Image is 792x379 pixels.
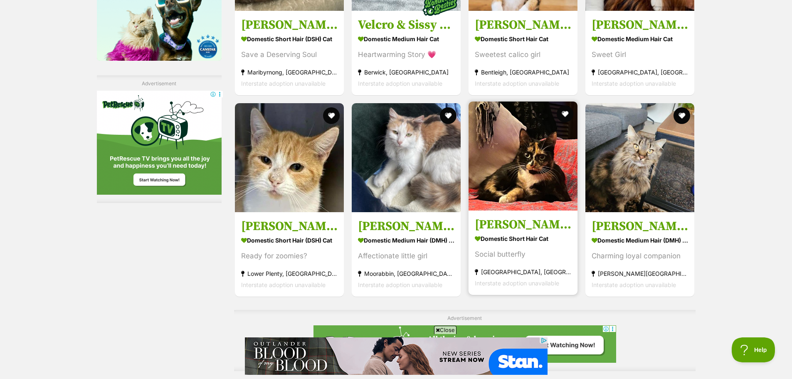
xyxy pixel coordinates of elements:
strong: Domestic Medium Hair Cat [592,33,688,45]
img: Molly Lozano - Domestic Medium Hair (DMH) Cat [585,103,694,212]
a: [PERSON_NAME] Domestic Medium Hair Cat Sweet Girl [GEOGRAPHIC_DATA], [GEOGRAPHIC_DATA] Interstate... [585,11,694,95]
span: Interstate adoption unavailable [358,80,442,87]
strong: Berwick, [GEOGRAPHIC_DATA] [358,67,454,78]
a: [PERSON_NAME] Domestic Medium Hair (DMH) Cat Affectionate little girl Moorabbin, [GEOGRAPHIC_DATA... [352,212,461,297]
h3: [PERSON_NAME] [241,218,338,234]
strong: Moorabbin, [GEOGRAPHIC_DATA] [358,268,454,279]
strong: Domestic Medium Hair (DMH) Cat [358,234,454,246]
strong: Domestic Short Hair (DSH) Cat [241,33,338,45]
div: Heartwarming Story 💗 [358,49,454,60]
div: Ready for zoomies? [241,250,338,262]
strong: Domestic Medium Hair (DMH) Cat [592,234,688,246]
div: Advertisement [97,75,222,203]
iframe: Help Scout Beacon - Open [732,337,775,362]
h3: Velcro & Sissy 🌹🌹 [358,17,454,33]
iframe: Advertisement [313,325,616,363]
strong: Domestic Short Hair Cat [475,33,571,45]
a: [PERSON_NAME] Domestic Short Hair Cat Social butterfly [GEOGRAPHIC_DATA], [GEOGRAPHIC_DATA] Inter... [469,211,577,295]
strong: Bentleigh, [GEOGRAPHIC_DATA] [475,67,571,78]
div: Sweetest calico girl [475,49,571,60]
h3: [PERSON_NAME] [241,17,338,33]
span: Interstate adoption unavailable [241,281,326,288]
span: Interstate adoption unavailable [241,80,326,87]
span: Interstate adoption unavailable [592,281,676,288]
div: Charming loyal companion [592,250,688,262]
strong: Domestic Short Hair (DSH) Cat [241,234,338,246]
div: Save a Deserving Soul [241,49,338,60]
strong: Domestic Short Hair Cat [475,233,571,245]
h3: [PERSON_NAME] [358,218,454,234]
strong: Lower Plenty, [GEOGRAPHIC_DATA] [241,268,338,279]
strong: Domestic Medium Hair Cat [358,33,454,45]
span: Interstate adoption unavailable [475,80,559,87]
button: favourite [674,107,691,124]
img: Ruth Russelton - Domestic Medium Hair (DMH) Cat [352,103,461,212]
span: Interstate adoption unavailable [475,280,559,287]
h3: [PERSON_NAME] [475,217,571,233]
div: Advertisement [234,310,696,371]
iframe: Advertisement [245,337,548,375]
strong: [PERSON_NAME][GEOGRAPHIC_DATA] [592,268,688,279]
span: Interstate adoption unavailable [358,281,442,288]
a: [PERSON_NAME] Domestic Short Hair (DSH) Cat Ready for zoomies? Lower Plenty, [GEOGRAPHIC_DATA] In... [235,212,344,297]
h3: [PERSON_NAME] [475,17,571,33]
span: Interstate adoption unavailable [592,80,676,87]
a: [PERSON_NAME] Domestic Short Hair Cat Sweetest calico girl Bentleigh, [GEOGRAPHIC_DATA] Interstat... [469,11,577,95]
strong: [GEOGRAPHIC_DATA], [GEOGRAPHIC_DATA] [592,67,688,78]
button: favourite [440,107,456,124]
h3: [PERSON_NAME] [592,17,688,33]
iframe: Advertisement [95,91,223,195]
div: Sweet Girl [592,49,688,60]
a: [PERSON_NAME] Domestic Medium Hair (DMH) Cat Charming loyal companion [PERSON_NAME][GEOGRAPHIC_DA... [585,212,694,297]
div: Affectionate little girl [358,250,454,262]
img: Olivia O'Cleary - Domestic Short Hair (DSH) Cat [235,103,344,212]
strong: [GEOGRAPHIC_DATA], [GEOGRAPHIC_DATA] [475,266,571,277]
a: Velcro & Sissy 🌹🌹 Domestic Medium Hair Cat Heartwarming Story 💗 Berwick, [GEOGRAPHIC_DATA] Inters... [352,11,461,95]
a: [PERSON_NAME] Domestic Short Hair (DSH) Cat Save a Deserving Soul Maribyrnong, [GEOGRAPHIC_DATA] ... [235,11,344,95]
img: Gemima Illingworth - Domestic Short Hair Cat [469,102,577,211]
button: favourite [323,107,340,124]
button: favourite [557,106,573,122]
strong: Maribyrnong, [GEOGRAPHIC_DATA] [241,67,338,78]
div: Social butterfly [475,249,571,260]
span: Close [434,326,456,334]
h3: [PERSON_NAME] [592,218,688,234]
